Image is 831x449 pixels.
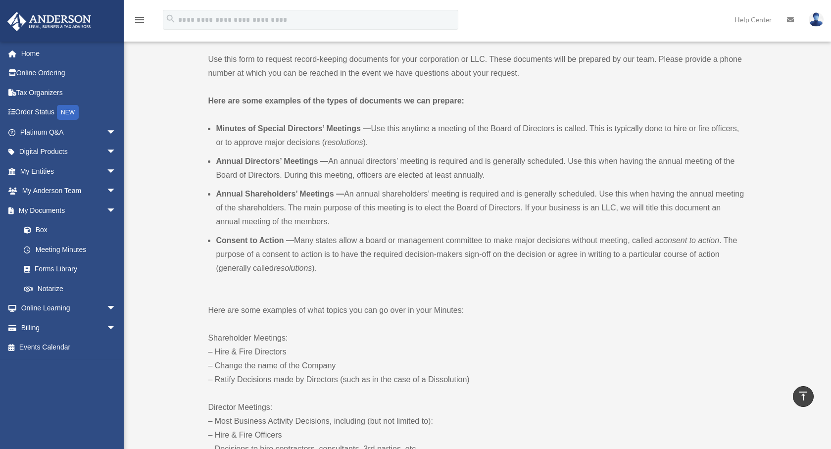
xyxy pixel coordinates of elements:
b: Annual Shareholders’ Meetings — [216,190,344,198]
span: arrow_drop_down [106,161,126,182]
a: Tax Organizers [7,83,131,102]
span: arrow_drop_down [106,122,126,143]
a: My Anderson Teamarrow_drop_down [7,181,131,201]
a: Online Learningarrow_drop_down [7,299,131,318]
span: arrow_drop_down [106,299,126,319]
img: User Pic [809,12,824,27]
a: menu [134,17,146,26]
em: resolutions [274,264,312,272]
b: Annual Directors’ Meetings — [216,157,328,165]
b: Consent to Action — [216,236,294,245]
li: Use this anytime a meeting of the Board of Directors is called. This is typically done to hire or... [216,122,744,150]
span: arrow_drop_down [106,181,126,201]
em: action [698,236,719,245]
i: vertical_align_top [797,390,809,402]
a: Online Ordering [7,63,131,83]
em: resolutions [325,138,363,147]
p: Shareholder Meetings: – Hire & Fire Directors – Change the name of the Company – Ratify Decisions... [208,331,744,387]
a: My Documentsarrow_drop_down [7,200,131,220]
strong: Here are some examples of the types of documents we can prepare: [208,97,464,105]
p: Here are some examples of what topics you can go over in your Minutes: [208,303,744,317]
span: arrow_drop_down [106,318,126,338]
li: An annual directors’ meeting is required and is generally scheduled. Use this when having the ann... [216,154,744,182]
span: arrow_drop_down [106,142,126,162]
span: arrow_drop_down [106,200,126,221]
a: vertical_align_top [793,386,814,407]
a: Digital Productsarrow_drop_down [7,142,131,162]
a: Billingarrow_drop_down [7,318,131,338]
a: Notarize [14,279,131,299]
div: NEW [57,105,79,120]
b: Minutes of Special Directors’ Meetings — [216,124,371,133]
a: Forms Library [14,259,131,279]
a: My Entitiesarrow_drop_down [7,161,131,181]
a: Events Calendar [7,338,131,357]
li: An annual shareholders’ meeting is required and is generally scheduled. Use this when having the ... [216,187,744,229]
img: Anderson Advisors Platinum Portal [4,12,94,31]
a: Order StatusNEW [7,102,131,123]
i: search [165,13,176,24]
a: Box [14,220,131,240]
em: consent to [659,236,696,245]
i: menu [134,14,146,26]
a: Platinum Q&Aarrow_drop_down [7,122,131,142]
p: Use this form to request record-keeping documents for your corporation or LLC. These documents wi... [208,52,744,80]
a: Home [7,44,131,63]
li: Many states allow a board or management committee to make major decisions without meeting, called... [216,234,744,275]
a: Meeting Minutes [14,240,126,259]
